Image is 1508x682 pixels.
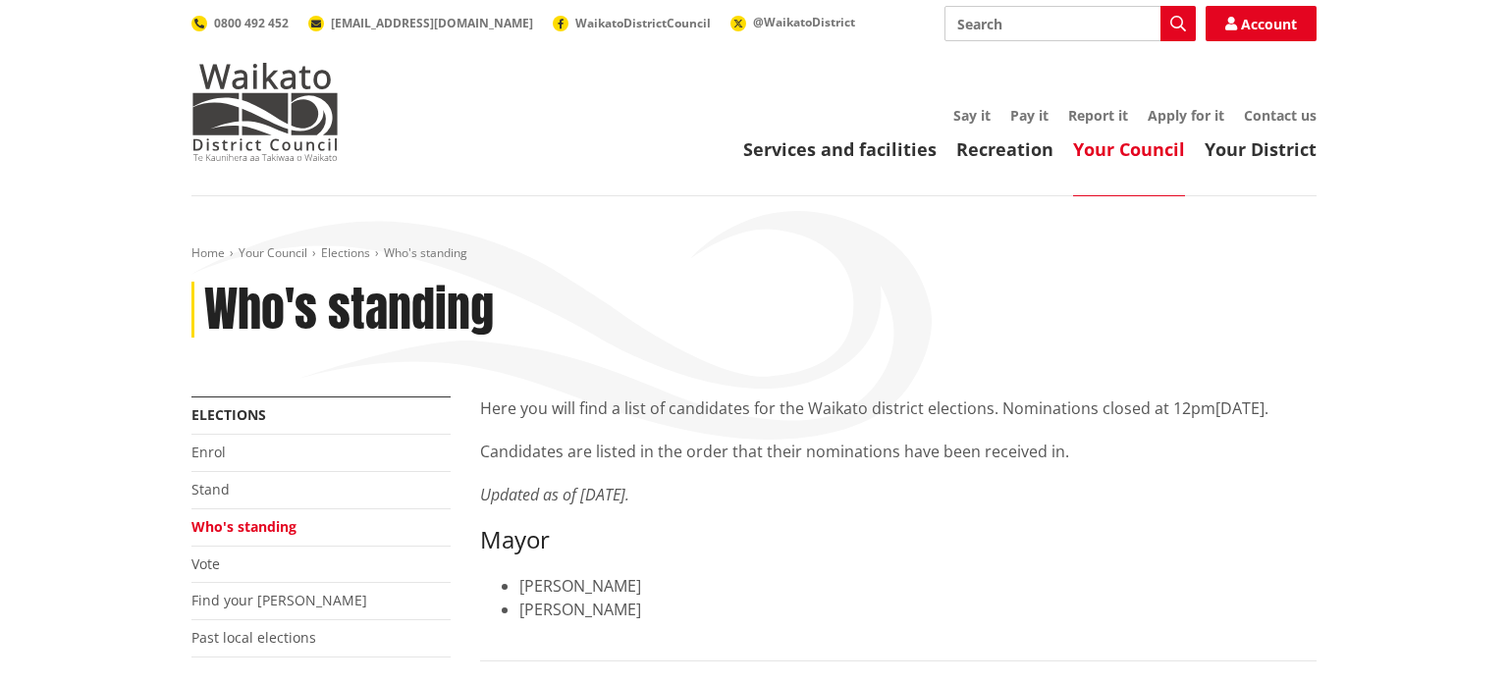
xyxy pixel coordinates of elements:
a: @WaikatoDistrict [730,14,855,30]
a: 0800 492 452 [191,15,289,31]
a: Services and facilities [743,137,937,161]
a: Your Council [239,244,307,261]
li: [PERSON_NAME] [519,598,1317,621]
li: [PERSON_NAME] [519,574,1317,598]
p: Candidates are listed in the order that their nominations have been received in. [480,440,1317,463]
a: Past local elections [191,628,316,647]
a: [EMAIL_ADDRESS][DOMAIN_NAME] [308,15,533,31]
a: Say it [953,106,991,125]
span: [EMAIL_ADDRESS][DOMAIN_NAME] [331,15,533,31]
a: WaikatoDistrictCouncil [553,15,711,31]
img: Waikato District Council - Te Kaunihera aa Takiwaa o Waikato [191,63,339,161]
a: Home [191,244,225,261]
a: Vote [191,554,220,573]
em: Updated as of [DATE]. [480,484,629,505]
a: Account [1206,6,1317,41]
a: Your District [1205,137,1317,161]
span: 0800 492 452 [214,15,289,31]
span: @WaikatoDistrict [753,14,855,30]
a: Enrol [191,443,226,461]
nav: breadcrumb [191,245,1317,262]
a: Contact us [1244,106,1317,125]
a: Pay it [1010,106,1049,125]
a: Report it [1068,106,1128,125]
a: Recreation [956,137,1053,161]
a: Find your [PERSON_NAME] [191,591,367,609]
span: Who's standing [384,244,467,261]
span: WaikatoDistrictCouncil [575,15,711,31]
a: Your Council [1073,137,1185,161]
a: Elections [191,405,266,424]
input: Search input [944,6,1196,41]
a: Stand [191,480,230,498]
p: Here you will find a list of candidates for the Waikato district elections. Nominations closed at... [480,396,1317,420]
a: Elections [321,244,370,261]
a: Apply for it [1148,106,1224,125]
h3: Mayor [480,526,1317,554]
a: Who's standing [191,517,296,536]
h1: Who's standing [204,282,494,339]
